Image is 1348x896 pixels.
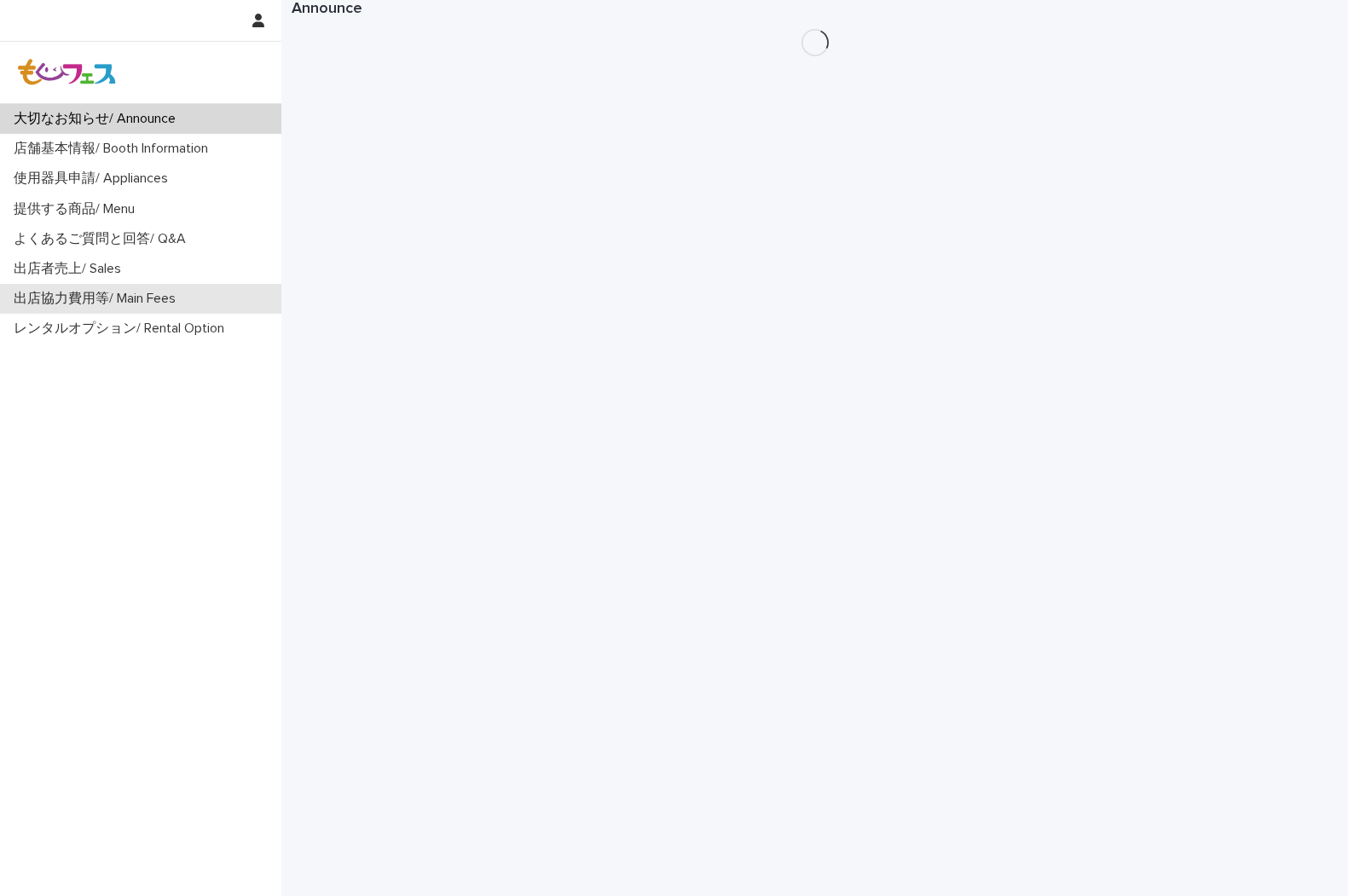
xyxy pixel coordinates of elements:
p: レンタルオプション/ Rental Option [7,321,238,337]
p: 出店協力費用等/ Main Fees [7,291,189,307]
p: 提供する商品/ Menu [7,201,148,217]
p: 出店者売上/ Sales [7,261,135,277]
p: よくあるご質問と回答/ Q&A [7,231,200,247]
p: 大切なお知らせ/ Announce [7,111,189,127]
img: Z8gcrWHQVC4NX3Wf4olx [14,55,121,90]
p: 使用器具申請/ Appliances [7,171,182,187]
p: 店舗基本情報/ Booth Information [7,141,222,157]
